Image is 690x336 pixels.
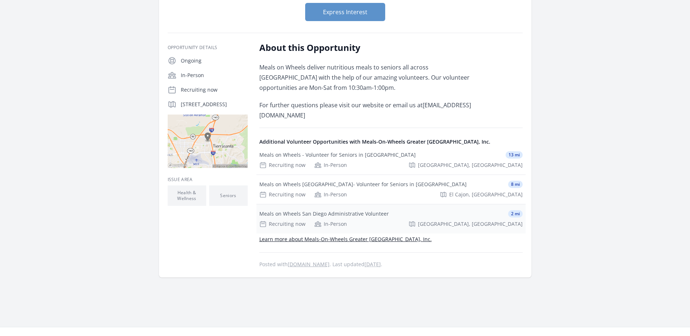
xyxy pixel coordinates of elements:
[259,42,472,53] h2: About this Opportunity
[364,261,381,268] abbr: Thu, Feb 20, 2025 12:22 AM
[508,210,523,217] span: 2 mi
[314,191,347,198] div: In-Person
[259,210,389,217] div: Meals on Wheels San Diego Administrative Volunteer
[168,177,248,183] h3: Issue area
[168,115,248,168] img: Map
[181,101,248,108] p: [STREET_ADDRESS]
[418,220,523,228] span: [GEOGRAPHIC_DATA], [GEOGRAPHIC_DATA]
[181,72,248,79] p: In-Person
[256,175,526,204] a: Meals on Wheels [GEOGRAPHIC_DATA]- Volunteer for Seniors in [GEOGRAPHIC_DATA] 8 mi Recruiting now...
[418,161,523,169] span: [GEOGRAPHIC_DATA], [GEOGRAPHIC_DATA]
[259,181,467,188] div: Meals on Wheels [GEOGRAPHIC_DATA]- Volunteer for Seniors in [GEOGRAPHIC_DATA]
[259,161,306,169] div: Recruiting now
[449,191,523,198] span: El Cajon, [GEOGRAPHIC_DATA]
[506,151,523,159] span: 13 mi
[259,62,472,93] p: Meals on Wheels deliver nutritious meals to seniors all across [GEOGRAPHIC_DATA] with the help of...
[259,220,306,228] div: Recruiting now
[259,151,416,159] div: Meals on Wheels - Volunteer for Seniors in [GEOGRAPHIC_DATA]
[259,100,472,120] p: For further questions please visit our website or email us at [EMAIL_ADDRESS][DOMAIN_NAME]
[259,138,523,145] h4: Additional Volunteer Opportunities with Meals-On-Wheels Greater [GEOGRAPHIC_DATA], Inc.
[168,185,206,206] li: Health & Wellness
[305,3,385,21] button: Express Interest
[181,86,248,93] p: Recruiting now
[259,191,306,198] div: Recruiting now
[256,145,526,175] a: Meals on Wheels - Volunteer for Seniors in [GEOGRAPHIC_DATA] 13 mi Recruiting now In-Person [GEOG...
[314,220,347,228] div: In-Person
[209,185,248,206] li: Seniors
[256,204,526,233] a: Meals on Wheels San Diego Administrative Volunteer 2 mi Recruiting now In-Person [GEOGRAPHIC_DATA...
[288,261,330,268] a: [DOMAIN_NAME]
[259,236,432,243] a: Learn more about Meals-On-Wheels Greater [GEOGRAPHIC_DATA], Inc.
[259,261,523,267] p: Posted with . Last updated .
[314,161,347,169] div: In-Person
[181,57,248,64] p: Ongoing
[168,45,248,51] h3: Opportunity Details
[508,181,523,188] span: 8 mi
